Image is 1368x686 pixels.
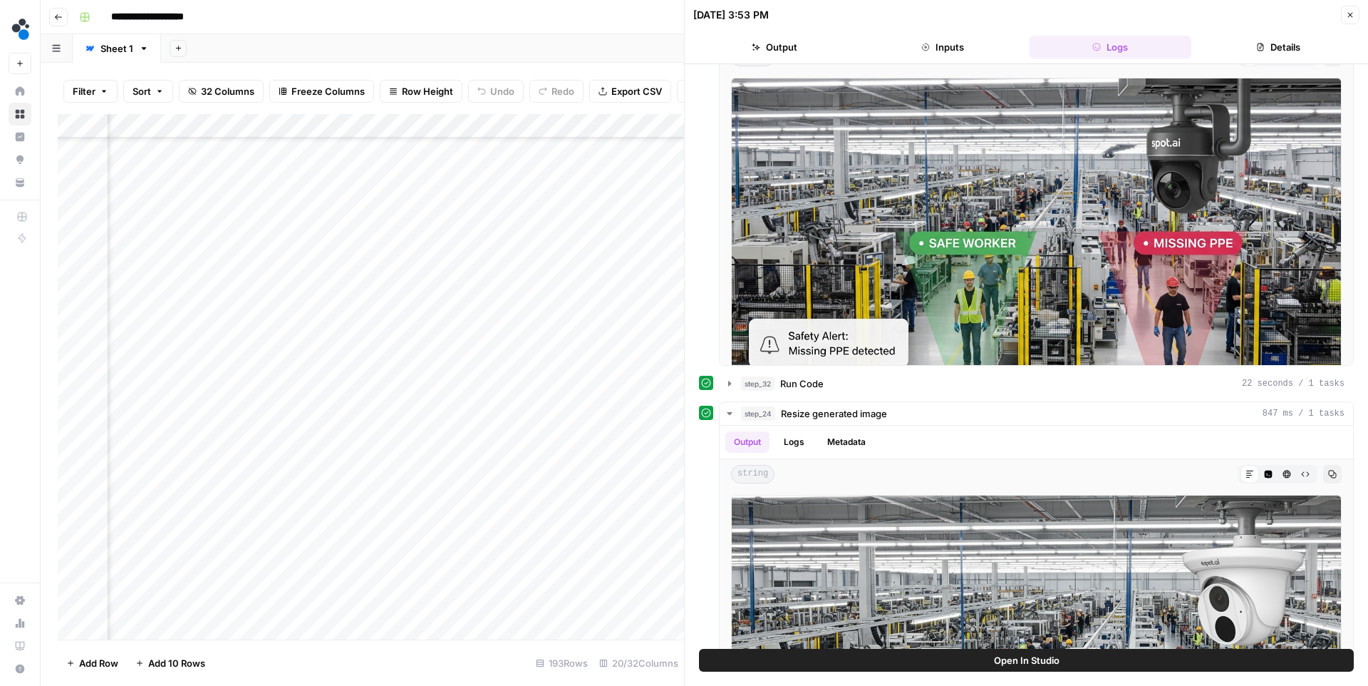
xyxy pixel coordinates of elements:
[589,80,671,103] button: Export CSV
[741,406,775,421] span: step_24
[9,103,31,126] a: Browse
[699,649,1354,672] button: Open In Studio
[775,431,813,453] button: Logs
[551,84,574,98] span: Redo
[490,84,514,98] span: Undo
[720,402,1353,425] button: 847 ms / 1 tasks
[819,431,874,453] button: Metadata
[201,84,254,98] span: 32 Columns
[100,41,133,56] div: Sheet 1
[9,80,31,103] a: Home
[693,36,856,58] button: Output
[1242,377,1344,390] span: 22 seconds / 1 tasks
[693,8,769,22] div: [DATE] 3:53 PM
[9,11,31,47] button: Workspace: spot.ai
[720,9,1353,365] div: 24 seconds / 1 tasks
[9,612,31,635] a: Usage
[73,34,161,63] a: Sheet 1
[269,80,374,103] button: Freeze Columns
[994,653,1059,667] span: Open In Studio
[58,652,127,675] button: Add Row
[720,372,1353,395] button: 22 seconds / 1 tasks
[179,80,264,103] button: 32 Columns
[780,377,824,391] span: Run Code
[861,36,1024,58] button: Inputs
[1030,36,1192,58] button: Logs
[148,656,205,670] span: Add 10 Rows
[9,657,31,680] button: Help + Support
[9,148,31,171] a: Opportunities
[79,656,118,670] span: Add Row
[468,80,524,103] button: Undo
[731,78,1342,411] img: output preview
[380,80,462,103] button: Row Height
[1197,36,1359,58] button: Details
[9,589,31,612] a: Settings
[9,635,31,657] a: Learning Hub
[781,406,887,421] span: Resize generated image
[9,171,31,194] a: Your Data
[9,126,31,148] a: Insights
[291,84,365,98] span: Freeze Columns
[725,431,769,453] button: Output
[73,84,95,98] span: Filter
[127,652,214,675] button: Add 10 Rows
[594,652,684,675] div: 20/32 Columns
[741,377,774,391] span: step_32
[402,84,453,98] span: Row Height
[530,652,594,675] div: 193 Rows
[9,16,34,42] img: spot.ai Logo
[123,80,173,103] button: Sort
[1263,407,1344,420] span: 847 ms / 1 tasks
[529,80,584,103] button: Redo
[611,84,662,98] span: Export CSV
[133,84,151,98] span: Sort
[731,465,774,483] span: string
[63,80,118,103] button: Filter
